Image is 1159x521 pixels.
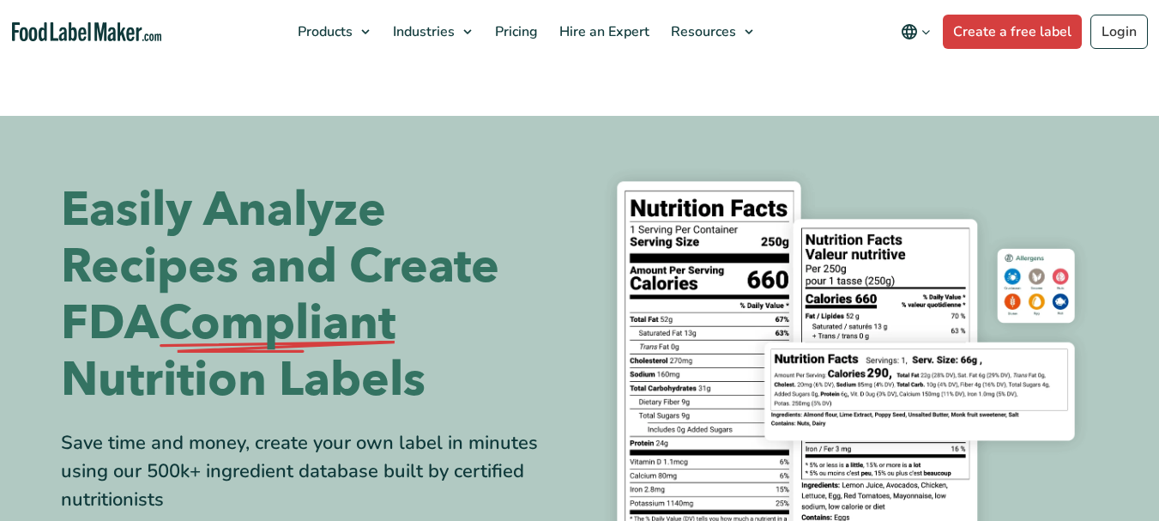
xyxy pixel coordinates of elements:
[889,15,943,49] button: Change language
[12,22,162,42] a: Food Label Maker homepage
[943,15,1082,49] a: Create a free label
[293,22,354,41] span: Products
[61,182,567,409] h1: Easily Analyze Recipes and Create FDA Nutrition Labels
[666,22,738,41] span: Resources
[554,22,651,41] span: Hire an Expert
[388,22,456,41] span: Industries
[159,295,395,352] span: Compliant
[490,22,540,41] span: Pricing
[61,429,567,514] div: Save time and money, create your own label in minutes using our 500k+ ingredient database built b...
[1090,15,1148,49] a: Login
